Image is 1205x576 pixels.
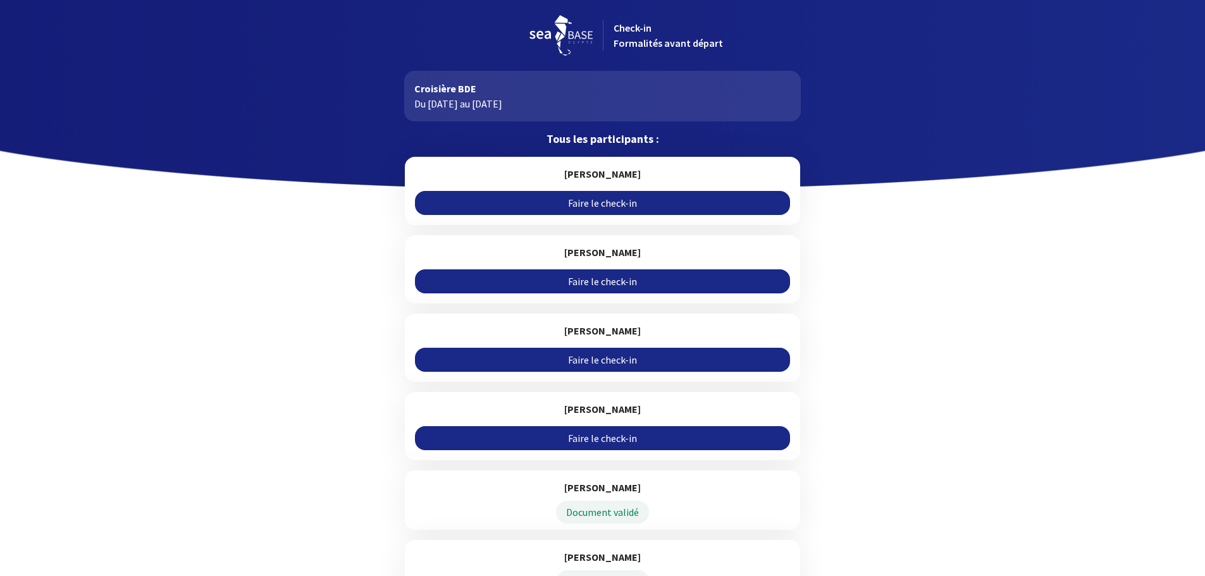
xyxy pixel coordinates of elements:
p: Du [DATE] au [DATE] [414,96,791,111]
h5: [PERSON_NAME] [415,550,790,564]
span: Check-in Formalités avant départ [614,21,723,49]
a: Faire le check-in [415,348,790,372]
h5: [PERSON_NAME] [415,167,790,181]
p: Croisière BDE [414,81,791,96]
h5: [PERSON_NAME] [415,402,790,416]
h5: [PERSON_NAME] [415,245,790,259]
a: Faire le check-in [415,191,790,215]
a: Faire le check-in [415,426,790,450]
img: logo_seabase.svg [529,15,593,56]
h5: [PERSON_NAME] [415,481,790,494]
a: Faire le check-in [415,269,790,293]
p: Tous les participants : [404,132,801,147]
h5: [PERSON_NAME] [415,324,790,338]
span: Document validé [556,501,649,524]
